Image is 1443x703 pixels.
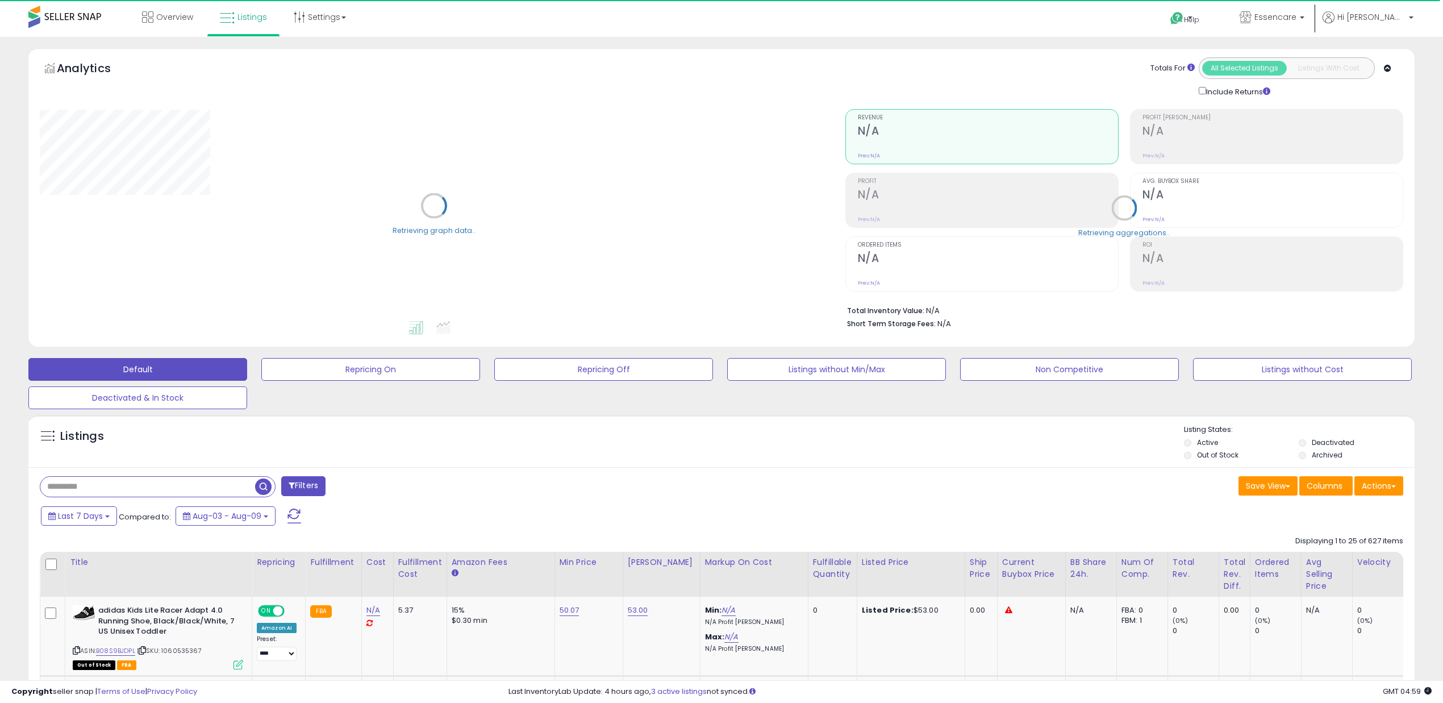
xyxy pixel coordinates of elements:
[366,556,389,568] div: Cost
[970,605,989,615] div: 0.00
[1286,61,1371,76] button: Listings With Cost
[28,358,247,381] button: Default
[1173,605,1219,615] div: 0
[58,510,103,522] span: Last 7 Days
[452,605,546,615] div: 15%
[117,660,136,670] span: FBA
[281,476,326,496] button: Filters
[398,556,442,580] div: Fulfillment Cost
[862,556,960,568] div: Listed Price
[393,225,476,235] div: Retrieving graph data..
[1173,556,1214,580] div: Total Rev.
[193,510,261,522] span: Aug-03 - Aug-09
[1299,476,1353,496] button: Columns
[862,605,956,615] div: $53.00
[1150,63,1195,74] div: Totals For
[398,605,438,615] div: 5.37
[1306,605,1344,615] div: N/A
[310,556,356,568] div: Fulfillment
[1337,11,1406,23] span: Hi [PERSON_NAME]
[73,605,95,621] img: 41VdbCFllQL._SL40_.jpg
[1070,556,1112,580] div: BB Share 24h.
[651,686,707,697] a: 3 active listings
[560,605,579,616] a: 50.07
[98,605,236,640] b: adidas Kids Lite Racer Adapt 4.0 Running Shoe, Black/Black/White, 7 US Unisex Toddler
[11,686,53,697] strong: Copyright
[1224,556,1245,592] div: Total Rev. Diff.
[28,386,247,409] button: Deactivated & In Stock
[1255,556,1296,580] div: Ordered Items
[310,605,331,618] small: FBA
[1170,11,1184,26] i: Get Help
[1197,450,1238,460] label: Out of Stock
[1193,358,1412,381] button: Listings without Cost
[1121,615,1159,626] div: FBM: 1
[724,631,738,643] a: N/A
[1312,438,1354,447] label: Deactivated
[1238,476,1298,496] button: Save View
[283,606,301,616] span: OFF
[705,556,803,568] div: Markup on Cost
[57,60,133,79] h5: Analytics
[862,605,914,615] b: Listed Price:
[1202,61,1287,76] button: All Selected Listings
[1357,605,1403,615] div: 0
[628,605,648,616] a: 53.00
[1184,425,1415,435] p: Listing States:
[452,556,550,568] div: Amazon Fees
[705,645,799,653] p: N/A Profit [PERSON_NAME]
[1161,3,1221,37] a: Help
[1357,556,1399,568] div: Velocity
[156,11,193,23] span: Overview
[452,615,546,626] div: $0.30 min
[137,646,202,655] span: | SKU: 1060535367
[257,556,301,568] div: Repricing
[560,556,618,568] div: Min Price
[147,686,197,697] a: Privacy Policy
[96,646,135,656] a: B08S9BJDPL
[508,687,1432,697] div: Last InventoryLab Update: 4 hours ago, not synced.
[261,358,480,381] button: Repricing On
[813,605,848,615] div: 0
[1197,438,1218,447] label: Active
[257,635,297,661] div: Preset:
[1121,556,1163,580] div: Num of Comp.
[1295,536,1403,547] div: Displaying 1 to 25 of 627 items
[1255,616,1271,625] small: (0%)
[970,556,992,580] div: Ship Price
[494,358,713,381] button: Repricing Off
[452,568,458,579] small: Amazon Fees.
[1307,480,1342,492] span: Columns
[1383,686,1432,697] span: 2025-08-17 04:59 GMT
[97,686,145,697] a: Terms of Use
[119,511,171,522] span: Compared to:
[1002,556,1061,580] div: Current Buybox Price
[1078,227,1170,238] div: Retrieving aggregations..
[705,605,722,615] b: Min:
[11,687,197,697] div: seller snap | |
[73,660,115,670] span: All listings that are currently out of stock and unavailable for purchase on Amazon
[1173,616,1188,625] small: (0%)
[705,631,725,642] b: Max:
[70,556,247,568] div: Title
[1255,605,1301,615] div: 0
[705,618,799,626] p: N/A Profit [PERSON_NAME]
[1224,605,1241,615] div: 0.00
[366,605,380,616] a: N/A
[1070,605,1108,615] div: N/A
[257,623,297,633] div: Amazon AI
[1121,605,1159,615] div: FBA: 0
[1306,556,1348,592] div: Avg Selling Price
[1323,11,1413,37] a: Hi [PERSON_NAME]
[1354,476,1403,496] button: Actions
[960,358,1179,381] button: Non Competitive
[813,556,852,580] div: Fulfillable Quantity
[73,605,243,668] div: ASIN:
[1357,626,1403,636] div: 0
[1184,15,1199,24] span: Help
[1255,626,1301,636] div: 0
[1312,450,1342,460] label: Archived
[1190,85,1284,98] div: Include Returns
[721,605,735,616] a: N/A
[1173,626,1219,636] div: 0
